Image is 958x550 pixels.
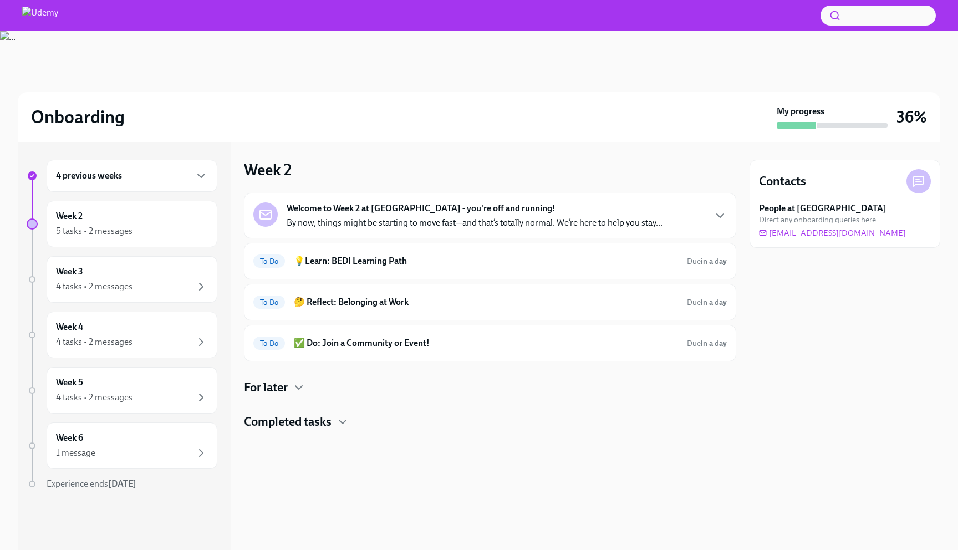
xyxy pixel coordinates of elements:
a: Week 54 tasks • 2 messages [27,367,217,414]
span: Due [687,339,727,348]
strong: Welcome to Week 2 at [GEOGRAPHIC_DATA] - you're off and running! [287,202,556,215]
strong: [DATE] [108,478,136,489]
div: 4 previous weeks [47,160,217,192]
a: Week 34 tasks • 2 messages [27,256,217,303]
strong: in a day [701,339,727,348]
span: Direct any onboarding queries here [759,215,876,225]
a: To Do🤔 Reflect: Belonging at WorkDuein a day [253,293,727,311]
div: Completed tasks [244,414,736,430]
strong: in a day [701,298,727,307]
h6: Week 5 [56,376,83,389]
h6: Week 6 [56,432,83,444]
p: By now, things might be starting to move fast—and that’s totally normal. We’re here to help you s... [287,217,663,229]
h6: ✅ Do: Join a Community or Event! [294,337,678,349]
div: 1 message [56,447,95,459]
a: Week 44 tasks • 2 messages [27,312,217,358]
a: To Do💡Learn: BEDI Learning PathDuein a day [253,252,727,270]
span: Due [687,257,727,266]
strong: People at [GEOGRAPHIC_DATA] [759,202,886,215]
div: 4 tasks • 2 messages [56,336,133,348]
strong: in a day [701,257,727,266]
h6: Week 4 [56,321,83,333]
div: 4 tasks • 2 messages [56,281,133,293]
a: Week 61 message [27,422,217,469]
h6: 🤔 Reflect: Belonging at Work [294,296,678,308]
h6: 4 previous weeks [56,170,122,182]
span: September 6th, 2025 10:00 [687,256,727,267]
span: September 6th, 2025 10:00 [687,297,727,308]
span: To Do [253,298,285,307]
span: Experience ends [47,478,136,489]
h4: Completed tasks [244,414,332,430]
strong: My progress [777,105,824,118]
a: Week 25 tasks • 2 messages [27,201,217,247]
h3: 36% [896,107,927,127]
h2: Onboarding [31,106,125,128]
span: To Do [253,257,285,266]
h6: Week 2 [56,210,83,222]
h6: Week 3 [56,266,83,278]
img: Udemy [22,7,58,24]
span: Due [687,298,727,307]
h4: For later [244,379,288,396]
span: September 6th, 2025 10:00 [687,338,727,349]
h4: Contacts [759,173,806,190]
a: To Do✅ Do: Join a Community or Event!Duein a day [253,334,727,352]
h6: 💡Learn: BEDI Learning Path [294,255,678,267]
span: To Do [253,339,285,348]
div: 5 tasks • 2 messages [56,225,133,237]
div: 4 tasks • 2 messages [56,391,133,404]
h3: Week 2 [244,160,292,180]
a: [EMAIL_ADDRESS][DOMAIN_NAME] [759,227,906,238]
div: For later [244,379,736,396]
